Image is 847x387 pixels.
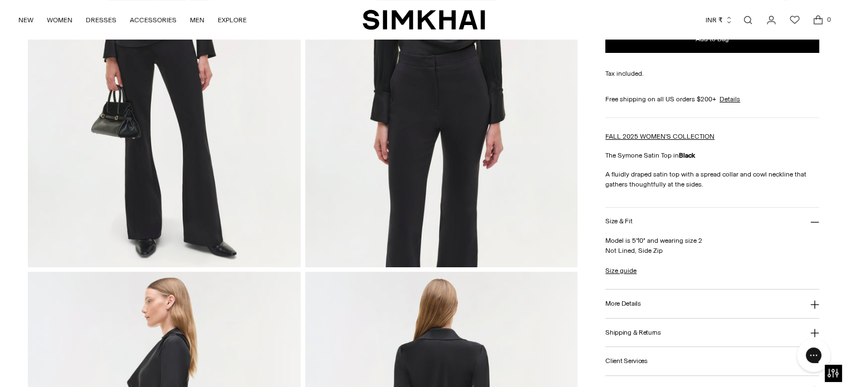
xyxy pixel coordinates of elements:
[47,8,72,32] a: WOMEN
[130,8,177,32] a: ACCESSORIES
[605,133,714,140] a: FALL 2025 WOMEN'S COLLECTION
[605,208,819,236] button: Size & Fit
[719,94,740,104] a: Details
[605,218,632,225] h3: Size & Fit
[737,9,759,31] a: Open search modal
[363,9,485,31] a: SIMKHAI
[679,151,695,159] strong: Black
[605,300,640,307] h3: More Details
[605,266,637,276] a: Size guide
[605,150,819,160] p: The Symone Satin Top in
[605,357,648,365] h3: Client Services
[824,14,834,25] span: 0
[706,8,733,32] button: INR ₹
[86,8,116,32] a: DRESSES
[784,9,806,31] a: Wishlist
[605,329,661,336] h3: Shipping & Returns
[605,290,819,318] button: More Details
[605,169,819,189] p: A fluidly draped satin top with a spread collar and cowl neckline that gathers thoughtfully at th...
[190,8,204,32] a: MEN
[807,9,829,31] a: Open cart modal
[218,8,247,32] a: EXPLORE
[605,68,819,79] div: Tax included.
[760,9,782,31] a: Go to the account page
[18,8,33,32] a: NEW
[605,319,819,347] button: Shipping & Returns
[605,347,819,375] button: Client Services
[605,94,819,104] div: Free shipping on all US orders $200+
[791,335,836,376] iframe: Gorgias live chat messenger
[605,236,819,256] p: Model is 5'10" and wearing size 2 Not Lined, Side Zip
